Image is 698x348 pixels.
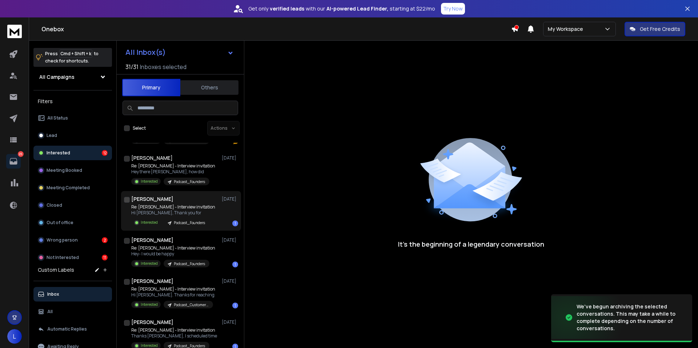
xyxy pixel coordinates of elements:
h3: Custom Labels [38,266,74,274]
p: Interested [47,150,70,156]
button: All Status [33,111,112,125]
h1: [PERSON_NAME] [131,319,173,326]
button: Lead [33,128,112,143]
p: My Workspace [548,25,586,33]
p: Hey there [PERSON_NAME], how did [131,169,215,175]
button: Inbox [33,287,112,302]
p: Lead [47,133,57,138]
p: Interested [141,302,158,307]
p: It’s the beginning of a legendary conversation [398,239,544,249]
p: [DATE] [222,278,238,284]
button: Meeting Booked [33,163,112,178]
h1: [PERSON_NAME] [131,195,173,203]
button: Meeting Completed [33,181,112,195]
img: image [551,296,624,339]
h1: [PERSON_NAME] [131,154,173,162]
img: logo [7,25,22,38]
button: L [7,329,22,344]
p: Hey- I would be happy [131,251,215,257]
h1: [PERSON_NAME] [131,236,173,244]
p: Wrong person [47,237,78,243]
p: Automatic Replies [47,326,87,332]
p: All [47,309,53,315]
button: Automatic Replies [33,322,112,336]
div: 1 [232,262,238,267]
div: 11 [102,255,108,260]
p: Press to check for shortcuts. [45,50,99,65]
p: Out of office [47,220,73,226]
button: Out of office [33,215,112,230]
button: Wrong person2 [33,233,112,247]
p: Inbox [47,291,59,297]
p: Interested [141,261,158,266]
button: Interested12 [33,146,112,160]
p: [DATE] [222,155,238,161]
h1: All Campaigns [39,73,75,81]
p: Podcast_Founders [174,220,205,226]
p: Re: [PERSON_NAME] - Interview invitation [131,245,215,251]
p: Podcast_Founders [174,261,205,267]
p: Get Free Credits [640,25,680,33]
p: Hi [PERSON_NAME]. Thanks for reaching [131,292,215,298]
button: Others [180,80,238,96]
p: Meeting Booked [47,167,82,173]
button: Primary [122,79,180,96]
div: 12 [102,150,108,156]
span: 31 / 31 [125,62,139,71]
p: All Status [47,115,68,121]
button: All Campaigns [33,70,112,84]
p: Re: [PERSON_NAME] - Interview invitation [131,286,215,292]
p: Hi [PERSON_NAME], Thank you for [131,210,215,216]
button: Not Interested11 [33,250,112,265]
p: [DATE] [222,237,238,243]
div: 1 [232,303,238,308]
p: Get only with our starting at $22/mo [248,5,435,12]
p: Re: [PERSON_NAME] - Interview invitation [131,163,215,169]
p: Closed [47,202,62,208]
strong: verified leads [270,5,304,12]
p: Re: [PERSON_NAME] - Interview invitation [131,204,215,210]
a: 25 [6,154,21,169]
p: 25 [18,151,24,157]
p: Not Interested [47,255,79,260]
div: We've begun archiving the selected conversations. This may take a while to complete depending on ... [577,303,683,332]
h1: All Inbox(s) [125,49,166,56]
p: Meeting Completed [47,185,90,191]
p: Interested [141,179,158,184]
p: Podcast_Founders [174,179,205,185]
h3: Filters [33,96,112,106]
strong: AI-powered Lead Finder, [326,5,388,12]
div: 2 [102,237,108,243]
p: Re: [PERSON_NAME] - Interview invitation [131,327,217,333]
p: Thanks [PERSON_NAME], I scheduled time [131,333,217,339]
button: Closed [33,198,112,213]
label: Select [133,125,146,131]
button: Get Free Credits [625,22,685,36]
button: All Inbox(s) [120,45,240,60]
p: Try Now [443,5,463,12]
h3: Inboxes selected [140,62,186,71]
div: 1 [232,220,238,226]
button: All [33,304,112,319]
span: Cmd + Shift + k [59,49,92,58]
button: Try Now [441,3,465,15]
p: Podcast_CustomerSuccess [174,302,209,308]
p: [DATE] [222,319,238,325]
h1: Onebox [41,25,511,33]
h1: [PERSON_NAME] [131,278,173,285]
p: [DATE] [222,196,238,202]
p: Interested [141,220,158,225]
